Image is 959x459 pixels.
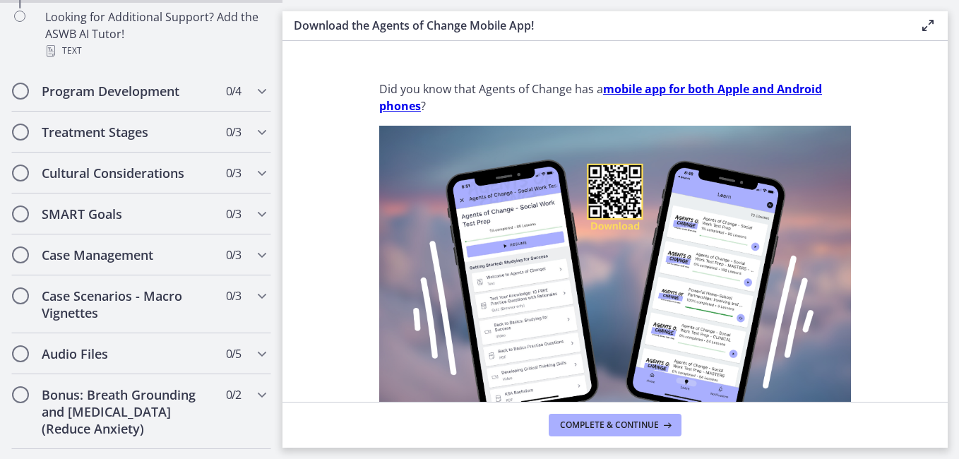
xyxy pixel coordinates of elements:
[42,287,214,321] h2: Case Scenarios - Macro Vignettes
[560,419,659,431] span: Complete & continue
[42,165,214,181] h2: Cultural Considerations
[42,124,214,141] h2: Treatment Stages
[226,83,241,100] span: 0 / 4
[42,386,214,437] h2: Bonus: Breath Grounding and [MEDICAL_DATA] (Reduce Anxiety)
[42,246,214,263] h2: Case Management
[226,246,241,263] span: 0 / 3
[226,165,241,181] span: 0 / 3
[42,83,214,100] h2: Program Development
[226,124,241,141] span: 0 / 3
[226,386,241,403] span: 0 / 2
[549,414,681,436] button: Complete & continue
[42,205,214,222] h2: SMART Goals
[226,345,241,362] span: 0 / 5
[45,42,266,59] div: Text
[379,81,851,114] p: Did you know that Agents of Change has a ?
[226,287,241,304] span: 0 / 3
[226,205,241,222] span: 0 / 3
[45,8,266,59] div: Looking for Additional Support? Add the ASWB AI Tutor!
[294,17,897,34] h3: Download the Agents of Change Mobile App!
[42,345,214,362] h2: Audio Files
